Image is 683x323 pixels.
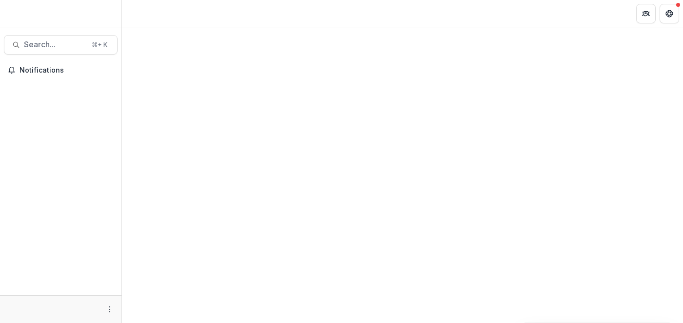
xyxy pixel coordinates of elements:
button: More [104,304,116,315]
span: Search... [24,40,86,49]
button: Get Help [660,4,679,23]
nav: breadcrumb [126,6,167,20]
div: ⌘ + K [90,39,109,50]
button: Notifications [4,62,118,78]
span: Notifications [20,66,114,75]
button: Search... [4,35,118,55]
button: Partners [636,4,656,23]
